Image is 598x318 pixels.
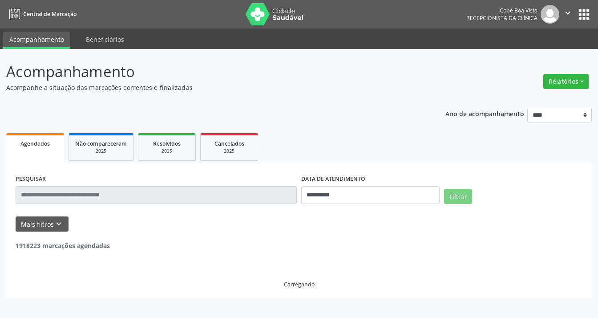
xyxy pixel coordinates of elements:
i: keyboard_arrow_down [54,219,64,229]
span: Resolvidos [153,140,181,147]
div: 2025 [207,148,251,155]
span: Cancelados [214,140,244,147]
a: Central de Marcação [6,7,77,21]
button: Relatórios [543,74,589,89]
div: Cope Boa Vista [466,7,537,14]
button:  [559,5,576,24]
i:  [563,8,573,18]
a: Acompanhamento [3,32,70,49]
button: apps [576,7,592,22]
span: Agendados [20,140,50,147]
span: Central de Marcação [23,10,77,18]
img: img [541,5,559,24]
span: Não compareceram [75,140,127,147]
button: Filtrar [444,189,472,204]
a: Beneficiários [80,32,130,47]
div: 2025 [75,148,127,155]
p: Acompanhamento [6,61,416,83]
label: DATA DE ATENDIMENTO [301,172,365,186]
p: Ano de acompanhamento [445,108,524,119]
strong: 1918223 marcações agendadas [16,241,110,250]
div: Carregando [284,281,315,288]
span: Recepcionista da clínica [466,14,537,22]
div: 2025 [145,148,189,155]
button: Mais filtroskeyboard_arrow_down [16,216,69,232]
label: PESQUISAR [16,172,46,186]
p: Acompanhe a situação das marcações correntes e finalizadas [6,83,416,92]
